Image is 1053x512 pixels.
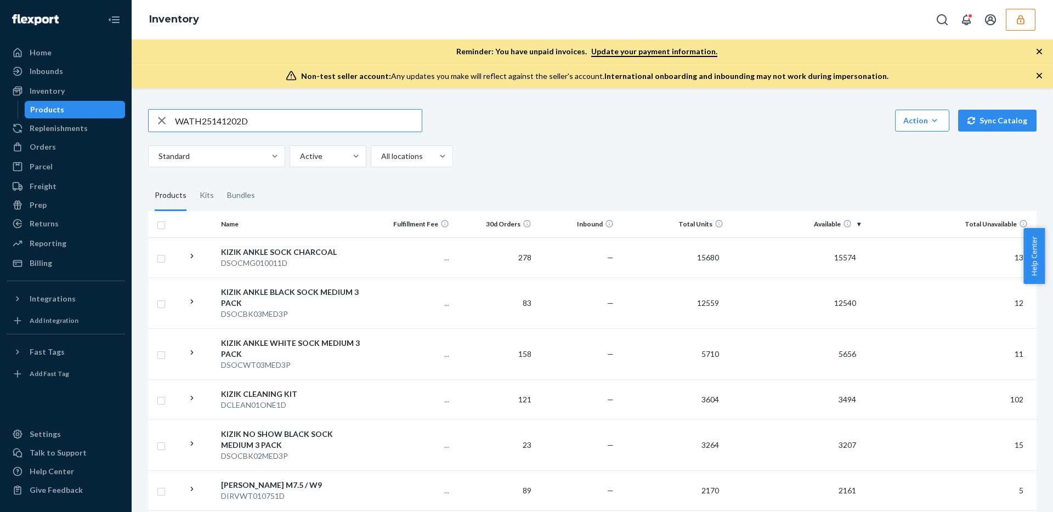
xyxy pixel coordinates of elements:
span: — [607,440,614,450]
th: Fulfillment Fee [371,211,454,237]
div: KIZIK NO SHOW BLACK SOCK MEDIUM 3 PACK [221,429,366,451]
p: ... [376,349,449,360]
div: [PERSON_NAME] M7.5 / W9 [221,480,366,491]
div: Products [30,104,64,115]
a: Update your payment information. [591,47,717,57]
input: Active [299,151,300,162]
div: Billing [30,258,52,269]
a: Replenishments [7,120,125,137]
div: Parcel [30,161,53,172]
span: 3494 [834,395,860,404]
div: KIZIK ANKLE BLACK SOCK MEDIUM 3 PACK [221,287,366,309]
button: Give Feedback [7,481,125,499]
a: Add Integration [7,312,125,329]
div: Bundles [227,180,255,211]
div: Give Feedback [30,485,83,496]
span: 5 [1015,486,1028,495]
button: Help Center [1023,228,1045,284]
div: Reporting [30,238,66,249]
div: Talk to Support [30,447,87,458]
button: Sync Catalog [958,110,1037,132]
input: Search inventory by name or sku [175,110,422,132]
div: Products [155,180,186,211]
div: KIZIK ANKLE SOCK CHARCOAL [221,247,366,258]
div: DSOCBK02MED3P [221,451,366,462]
td: 89 [454,470,536,510]
span: — [607,486,614,495]
span: 3207 [834,440,860,450]
th: Available [728,211,865,237]
ol: breadcrumbs [140,4,208,36]
a: Help Center [7,463,125,480]
a: Prep [7,196,125,214]
span: 12 [1010,298,1028,308]
span: Support [80,8,120,18]
div: Inbounds [30,66,63,77]
a: Freight [7,178,125,195]
div: KIZIK CLEANING KIT [221,389,366,400]
span: — [607,395,614,404]
span: 2170 [697,486,723,495]
button: Open notifications [955,9,977,31]
a: Products [25,101,126,118]
p: ... [376,440,449,451]
div: Integrations [30,293,76,304]
span: International onboarding and inbounding may not work during impersonation. [604,71,888,81]
button: Fast Tags [7,343,125,361]
a: Home [7,44,125,61]
div: DCLEAN01ONE1D [221,400,366,411]
a: Orders [7,138,125,156]
span: 3264 [697,440,723,450]
button: Open account menu [980,9,1001,31]
a: Returns [7,215,125,232]
div: Inventory [30,86,65,96]
div: Settings [30,429,61,440]
span: 15 [1010,440,1028,450]
a: Inbounds [7,62,125,80]
td: 83 [454,277,536,328]
div: DIRVWT010751D [221,491,366,502]
a: Billing [7,254,125,272]
span: 15574 [830,253,860,262]
div: Any updates you make will reflect against the seller's account. [301,71,888,82]
span: 102 [1006,395,1028,404]
div: Add Integration [30,316,78,325]
p: Reminder: You have unpaid invoices. [456,46,717,57]
td: 23 [454,419,536,470]
span: Non-test seller account: [301,71,391,81]
span: — [607,298,614,308]
button: Action [895,110,949,132]
p: ... [376,394,449,405]
div: KIZIK ANKLE WHITE SOCK MEDIUM 3 PACK [221,338,366,360]
span: 11 [1010,349,1028,359]
span: — [607,349,614,359]
th: Name [217,211,371,237]
button: Open Search Box [931,9,953,31]
div: DSOCMG010011D [221,258,366,269]
td: 121 [454,379,536,419]
div: DSOCBK03MED3P [221,309,366,320]
button: Close Navigation [103,9,125,31]
div: Fast Tags [30,346,65,357]
div: Orders [30,141,56,152]
span: — [607,253,614,262]
td: 158 [454,328,536,379]
p: ... [376,298,449,309]
a: Inventory [149,13,199,25]
span: 12540 [830,298,860,308]
span: 3604 [697,395,723,404]
div: Prep [30,200,47,211]
div: DSOCWT03MED3P [221,360,366,371]
div: Add Fast Tag [30,369,69,378]
th: 30d Orders [454,211,536,237]
a: Inventory [7,82,125,100]
th: Total Units [618,211,728,237]
span: 5710 [697,349,723,359]
a: Settings [7,425,125,443]
button: Talk to Support [7,444,125,462]
div: Home [30,47,52,58]
span: 13 [1010,253,1028,262]
div: Freight [30,181,56,192]
div: Replenishments [30,123,88,134]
